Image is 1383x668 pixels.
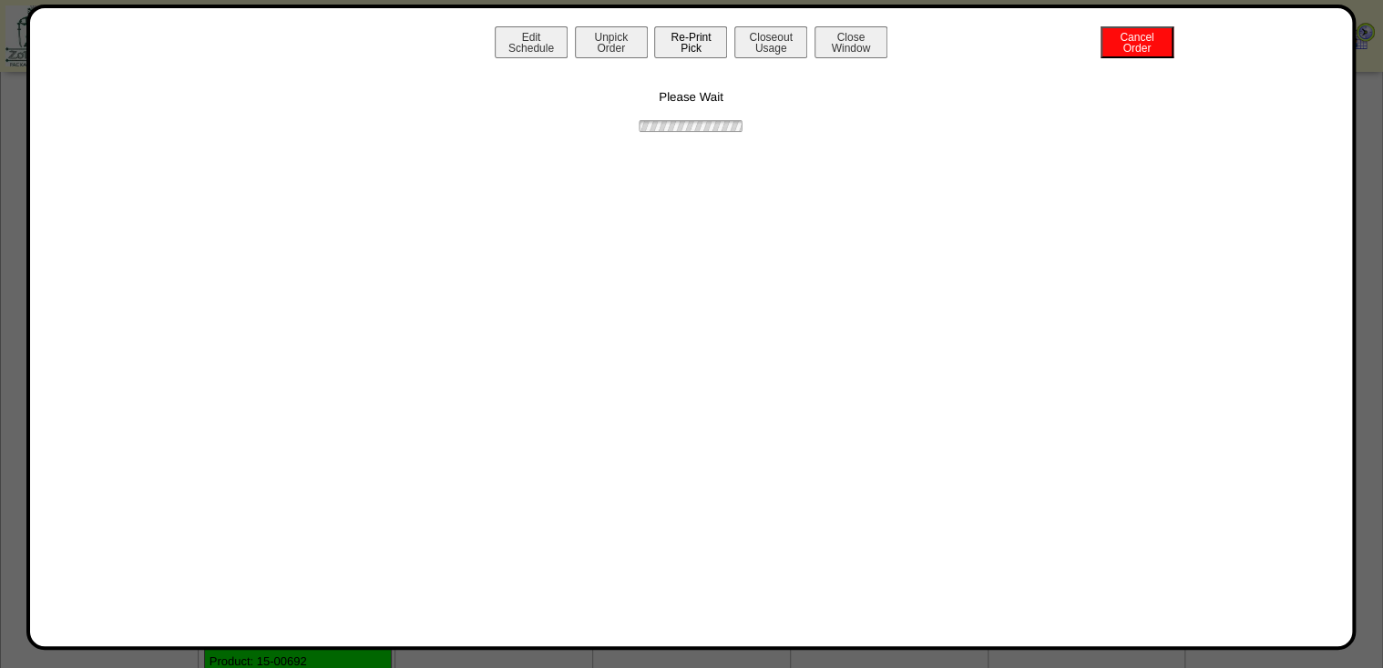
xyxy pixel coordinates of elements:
[48,63,1335,135] div: Please Wait
[1101,26,1173,58] button: CancelOrder
[636,117,745,135] img: ajax-loader.gif
[814,26,887,58] button: CloseWindow
[654,26,727,58] button: Re-PrintPick
[495,26,568,58] button: EditSchedule
[575,26,648,58] button: UnpickOrder
[813,41,889,55] a: CloseWindow
[734,26,807,58] button: CloseoutUsage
